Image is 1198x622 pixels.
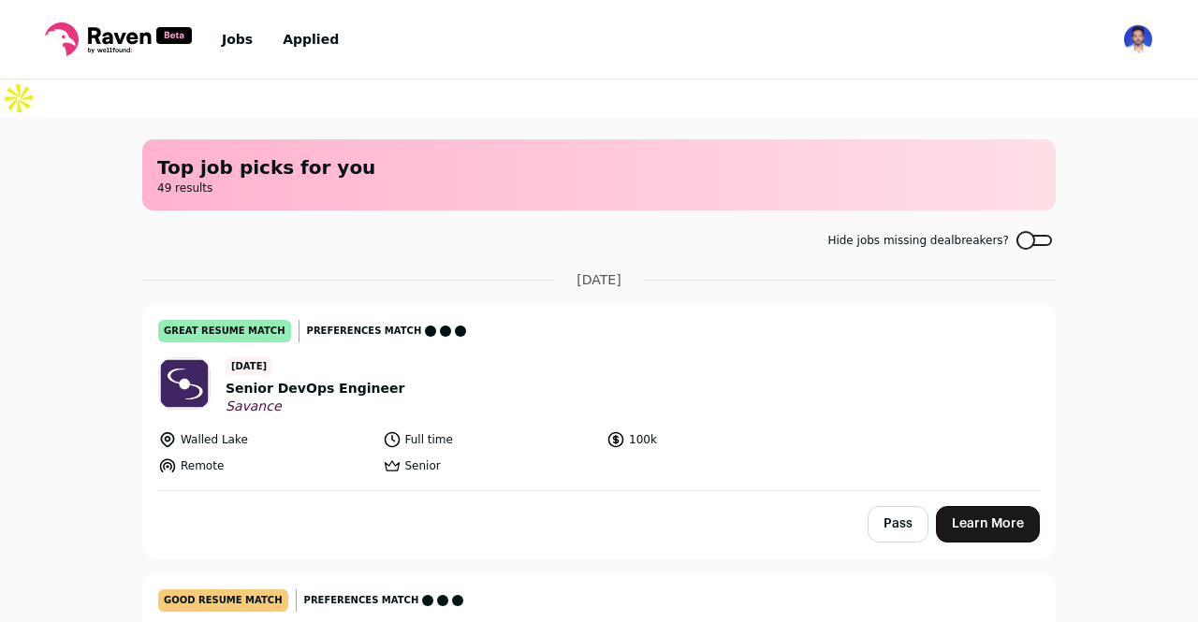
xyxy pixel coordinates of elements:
img: 16329026-medium_jpg [1123,24,1153,54]
li: Walled Lake [158,430,372,449]
span: 49 results [157,181,1041,195]
img: 61d98ed2226637855716803d72601cd436b09369ac466d7145820f7dec52f2b9.jpg [159,358,210,409]
span: [DATE] [226,357,272,375]
li: Senior [383,456,596,475]
span: Preferences match [304,591,419,610]
button: Pass [868,506,928,542]
button: Open dropdown [1123,24,1153,54]
li: 100k [606,430,820,449]
span: Senior DevOps Engineer [226,379,404,398]
li: Remote [158,456,372,475]
span: Savance [226,398,404,415]
li: Full time [383,430,596,449]
div: great resume match [158,320,291,342]
span: [DATE] [577,270,621,289]
h1: Top job picks for you [157,154,1041,181]
a: Applied [283,32,339,47]
a: Jobs [222,32,253,47]
a: great resume match Preferences match [DATE] Senior DevOps Engineer Savance Walled Lake Full time ... [143,305,1055,490]
span: Hide jobs missing dealbreakers? [827,233,1009,248]
a: Learn More [936,506,1040,542]
div: good resume match [158,589,288,612]
span: Preferences match [307,322,422,340]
